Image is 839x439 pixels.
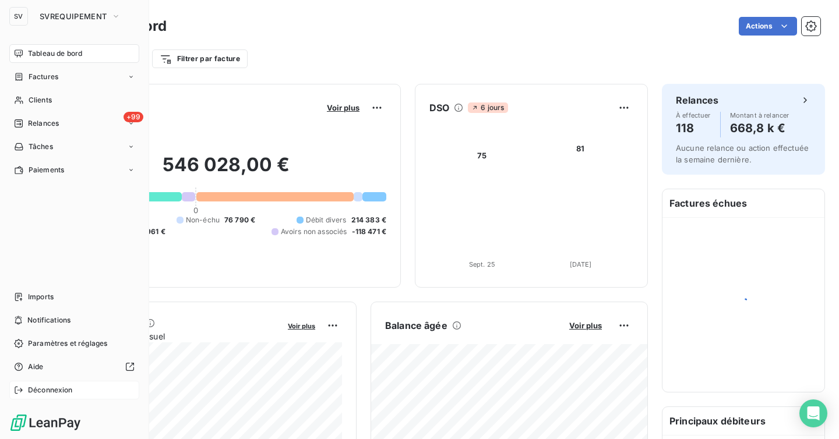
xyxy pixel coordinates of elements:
[28,362,44,372] span: Aide
[29,72,58,82] span: Factures
[739,17,797,36] button: Actions
[281,226,347,237] span: Avoirs non associés
[224,215,255,225] span: 76 790 €
[468,102,507,113] span: 6 jours
[186,215,220,225] span: Non-échu
[9,7,28,26] div: SV
[429,101,449,115] h6: DSO
[152,49,248,68] button: Filtrer par facture
[40,12,107,21] span: SVREQUIPEMENT
[566,320,605,331] button: Voir plus
[28,338,107,349] span: Paramètres et réglages
[28,292,54,302] span: Imports
[676,143,809,164] span: Aucune relance ou action effectuée la semaine dernière.
[730,112,789,119] span: Montant à relancer
[306,215,347,225] span: Débit divers
[28,48,82,59] span: Tableau de bord
[676,119,711,137] h4: 118
[730,119,789,137] h4: 668,8 k €
[288,322,315,330] span: Voir plus
[799,399,827,427] div: Open Intercom Messenger
[66,153,386,188] h2: 546 028,00 €
[9,357,139,376] a: Aide
[28,118,59,129] span: Relances
[352,226,387,237] span: -118 471 €
[28,385,73,395] span: Déconnexion
[570,260,592,268] tspan: [DATE]
[27,315,70,325] span: Notifications
[569,321,602,330] span: Voir plus
[676,93,718,107] h6: Relances
[29,141,53,152] span: Tâches
[662,189,824,217] h6: Factures échues
[193,206,198,215] span: 0
[351,215,386,225] span: 214 383 €
[662,407,824,435] h6: Principaux débiteurs
[29,165,64,175] span: Paiements
[66,330,280,342] span: Chiffre d'affaires mensuel
[29,95,52,105] span: Clients
[124,112,143,122] span: +99
[9,413,82,432] img: Logo LeanPay
[327,103,359,112] span: Voir plus
[676,112,711,119] span: À effectuer
[385,318,447,332] h6: Balance âgée
[284,320,319,331] button: Voir plus
[323,102,363,113] button: Voir plus
[469,260,495,268] tspan: Sept. 25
